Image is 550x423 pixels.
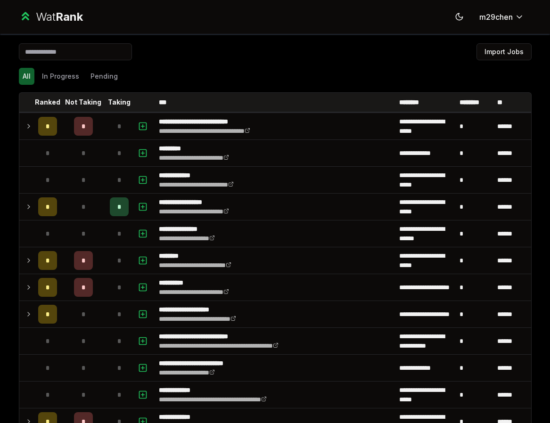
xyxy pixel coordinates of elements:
a: WatRank [19,9,83,24]
button: In Progress [38,68,83,85]
p: Taking [108,98,131,107]
div: Wat [36,9,83,24]
span: m29chen [479,11,513,23]
button: All [19,68,34,85]
button: m29chen [472,8,532,25]
span: Rank [56,10,83,24]
button: Pending [87,68,122,85]
p: Not Taking [65,98,101,107]
button: Import Jobs [476,43,532,60]
p: Ranked [35,98,60,107]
